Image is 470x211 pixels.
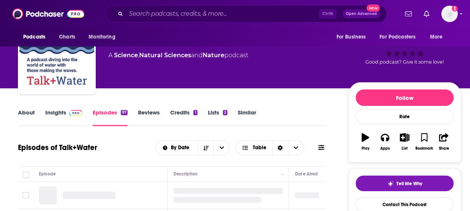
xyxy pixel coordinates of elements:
[191,52,203,59] span: and
[375,128,394,155] button: Apps
[387,181,393,187] img: tell me why sparkle
[414,128,434,155] button: Bookmark
[415,146,433,151] div: Bookmark
[170,109,197,126] a: Credits1
[380,146,390,151] div: Apps
[253,145,266,150] span: Table
[139,52,191,59] a: Natural Sciences
[121,110,128,115] div: 97
[434,128,454,155] button: Share
[425,30,452,44] button: open menu
[156,145,198,150] button: open menu
[336,32,366,42] span: For Business
[214,141,229,155] button: open menu
[12,7,84,21] img: Podchaser - Follow, Share and Rate Podcasts
[342,9,380,18] button: Open AdvancedNew
[83,30,125,44] button: open menu
[208,109,227,126] a: Lists2
[93,109,128,126] a: Episodes97
[69,110,82,116] img: Podchaser Pro
[138,52,139,59] span: ,
[395,128,414,155] button: List
[126,8,319,20] input: Search podcasts, credits, & more...
[402,146,408,151] div: List
[452,6,458,12] svg: Add a profile image
[54,30,80,44] a: Charts
[138,109,160,126] a: Reviews
[441,6,458,22] img: User Profile
[356,128,375,155] button: Play
[272,141,288,155] div: Sort Direction
[238,109,256,126] a: Similar
[59,32,75,42] span: Charts
[441,6,458,22] span: Logged in as veronica.smith
[203,52,224,59] a: Nature
[156,140,230,155] h2: Choose List sort
[198,141,214,155] button: Sort Direction
[375,30,426,44] button: open menu
[18,109,35,126] a: About
[362,146,369,151] div: Play
[348,23,461,70] div: 3Good podcast? Give it some love!
[18,30,55,44] button: open menu
[278,170,287,179] button: Column Actions
[18,143,97,152] h1: Episodes of Talk+Water
[430,32,443,42] span: More
[45,109,82,126] a: InsightsPodchaser Pro
[173,169,197,178] div: Description
[223,110,227,115] div: 2
[114,52,138,59] a: Science
[356,175,454,191] button: tell me why sparkleTell Me Why
[356,89,454,106] button: Follow
[22,192,29,199] span: Toggle select row
[319,9,337,19] span: Ctrl K
[441,6,458,22] button: Show profile menu
[19,18,94,93] img: Talk+Water
[396,181,422,187] span: Tell Me Why
[23,32,45,42] span: Podcasts
[236,140,304,155] button: Choose View
[346,12,377,16] span: Open Advanced
[380,32,415,42] span: For Podcasters
[105,5,387,22] div: Search podcasts, credits, & more...
[366,4,380,12] span: New
[356,109,454,124] div: Rate
[421,7,432,20] a: Show notifications dropdown
[89,32,115,42] span: Monitoring
[439,146,449,151] div: Share
[402,7,415,20] a: Show notifications dropdown
[171,145,192,150] span: By Date
[295,169,318,178] div: Date Aired
[39,169,56,178] div: Episode
[193,110,197,115] div: 1
[108,51,248,60] div: A podcast
[365,59,444,65] span: Good podcast? Give it some love!
[331,30,375,44] button: open menu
